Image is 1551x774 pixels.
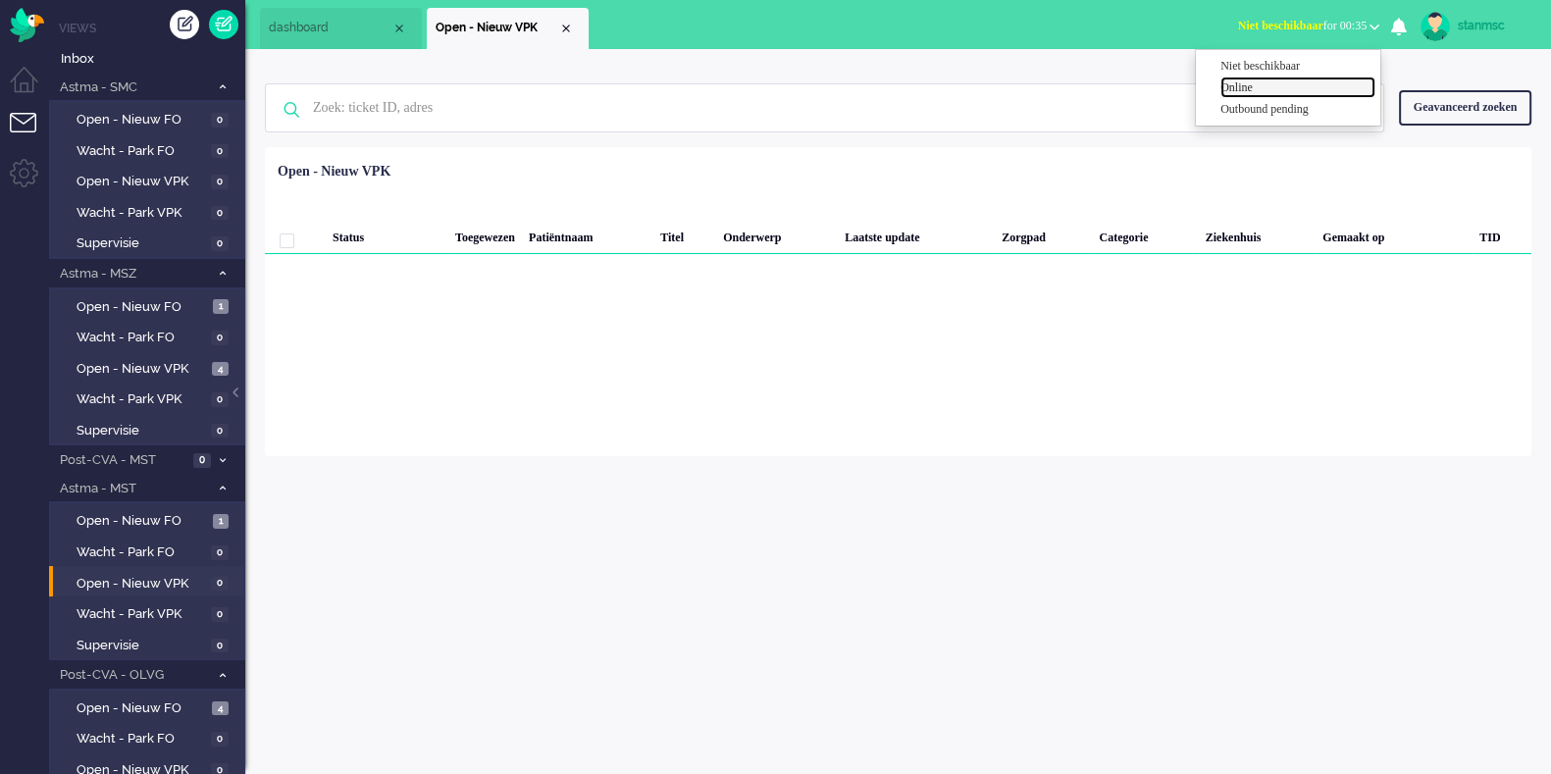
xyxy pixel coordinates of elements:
[57,480,209,498] span: Astma - MST
[57,232,243,253] a: Supervisie 0
[211,236,229,251] span: 0
[211,331,229,345] span: 0
[57,357,243,379] a: Open - Nieuw VPK 4
[57,451,187,470] span: Post-CVA - MST
[61,50,245,69] span: Inbox
[278,162,390,181] div: Open - Nieuw VPK
[211,113,229,128] span: 0
[209,10,238,39] a: Quick Ticket
[448,215,522,254] div: Toegewezen
[211,206,229,221] span: 0
[391,21,407,36] div: Close tab
[57,201,243,223] a: Wacht - Park VPK 0
[57,326,243,347] a: Wacht - Park FO 0
[193,453,211,468] span: 0
[57,666,209,685] span: Post-CVA - OLVG
[77,234,206,253] span: Supervisie
[77,422,206,440] span: Supervisie
[213,514,229,529] span: 1
[211,545,229,560] span: 0
[1226,12,1391,40] button: Niet beschikbaarfor 00:35
[57,541,243,562] a: Wacht - Park FO 0
[269,20,391,36] span: dashboard
[1092,215,1198,254] div: Categorie
[57,572,243,593] a: Open - Nieuw VPK 0
[211,639,229,653] span: 0
[77,111,206,129] span: Open - Nieuw FO
[57,78,209,97] span: Astma - SMC
[260,8,422,49] li: Dashboard
[1238,19,1367,32] span: for 00:35
[10,113,54,157] li: Tickets menu
[558,21,574,36] div: Close tab
[716,215,838,254] div: Onderwerp
[211,607,229,622] span: 0
[10,67,54,111] li: Dashboard menu
[77,637,206,655] span: Supervisie
[326,215,399,254] div: Status
[57,697,243,718] a: Open - Nieuw FO 4
[57,602,243,624] a: Wacht - Park VPK 0
[77,512,208,531] span: Open - Nieuw FO
[1473,215,1531,254] div: TID
[213,299,229,314] span: 1
[77,699,207,718] span: Open - Nieuw FO
[57,265,209,284] span: Astma - MSZ
[212,701,229,716] span: 4
[77,543,206,562] span: Wacht - Park FO
[1417,12,1531,41] a: stanmsc
[57,509,243,531] a: Open - Nieuw FO 1
[77,390,206,409] span: Wacht - Park VPK
[57,727,243,748] a: Wacht - Park FO 0
[211,144,229,159] span: 0
[211,392,229,407] span: 0
[57,108,243,129] a: Open - Nieuw FO 0
[57,387,243,409] a: Wacht - Park VPK 0
[653,215,716,254] div: Titel
[427,8,589,49] li: View
[1220,79,1375,96] label: Online
[57,419,243,440] a: Supervisie 0
[10,159,54,203] li: Admin menu
[57,634,243,655] a: Supervisie 0
[266,84,317,135] img: ic-search-icon.svg
[170,10,199,39] div: Creëer ticket
[1220,101,1375,118] label: Outbound pending
[77,575,206,593] span: Open - Nieuw VPK
[57,170,243,191] a: Open - Nieuw VPK 0
[1220,58,1375,75] label: Niet beschikbaar
[77,142,206,161] span: Wacht - Park FO
[211,577,229,592] span: 0
[1199,215,1317,254] div: Ziekenhuis
[436,20,558,36] span: Open - Nieuw VPK
[1421,12,1450,41] img: avatar
[77,204,206,223] span: Wacht - Park VPK
[57,295,243,317] a: Open - Nieuw FO 1
[1399,90,1531,125] div: Geavanceerd zoeken
[77,605,206,624] span: Wacht - Park VPK
[10,13,44,27] a: Omnidesk
[212,362,229,377] span: 4
[1458,16,1531,35] div: stanmsc
[57,47,245,69] a: Inbox
[522,215,653,254] div: Patiëntnaam
[77,298,208,317] span: Open - Nieuw FO
[1316,215,1473,254] div: Gemaakt op
[77,173,206,191] span: Open - Nieuw VPK
[298,84,1357,131] input: Zoek: ticket ID, adres
[10,8,44,42] img: flow_omnibird.svg
[77,730,206,748] span: Wacht - Park FO
[1226,6,1391,49] li: Niet beschikbaarfor 00:35 Niet beschikbaarOnlineOutbound pending
[211,424,229,439] span: 0
[77,360,207,379] span: Open - Nieuw VPK
[838,215,995,254] div: Laatste update
[57,139,243,161] a: Wacht - Park FO 0
[211,175,229,189] span: 0
[211,732,229,747] span: 0
[77,329,206,347] span: Wacht - Park FO
[1238,19,1323,32] span: Niet beschikbaar
[995,215,1092,254] div: Zorgpad
[59,20,245,36] li: Views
